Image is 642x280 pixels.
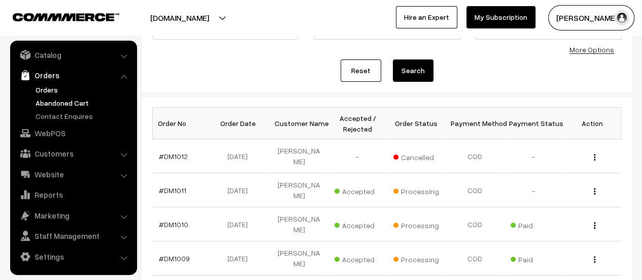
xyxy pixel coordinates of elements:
[504,139,563,173] td: -
[446,207,504,241] td: COD
[211,207,270,241] td: [DATE]
[13,247,133,266] a: Settings
[328,139,387,173] td: -
[13,10,102,22] a: COMMMERCE
[159,220,188,229] a: #DM1010
[33,98,133,108] a: Abandoned Cart
[334,183,385,197] span: Accepted
[211,108,270,139] th: Order Date
[270,241,329,275] td: [PERSON_NAME]
[396,6,457,28] a: Hire an Expert
[466,6,535,28] a: My Subscription
[159,254,190,263] a: #DM1009
[594,154,595,161] img: Menu
[334,252,385,265] span: Accepted
[270,108,329,139] th: Customer Name
[13,206,133,225] a: Marketing
[594,256,595,263] img: Menu
[13,124,133,142] a: WebPOS
[211,173,270,207] td: [DATE]
[159,186,186,195] a: #DM1011
[211,139,270,173] td: [DATE]
[548,5,634,30] button: [PERSON_NAME]
[270,139,329,173] td: [PERSON_NAME]
[387,108,446,139] th: Order Status
[13,66,133,84] a: Orders
[13,165,133,183] a: Website
[446,108,504,139] th: Payment Method
[341,59,381,82] a: Reset
[13,13,119,21] img: COMMMERCE
[393,149,444,163] span: Cancelled
[211,241,270,275] td: [DATE]
[270,173,329,207] td: [PERSON_NAME]
[511,252,561,265] span: Paid
[393,183,444,197] span: Processing
[393,59,433,82] button: Search
[393,252,444,265] span: Processing
[33,111,133,121] a: Contact Enquires
[115,5,245,30] button: [DOMAIN_NAME]
[614,10,629,25] img: user
[13,227,133,245] a: Staff Management
[328,108,387,139] th: Accepted / Rejected
[334,217,385,231] span: Accepted
[569,45,614,54] a: More Options
[13,185,133,204] a: Reports
[446,139,504,173] td: COD
[270,207,329,241] td: [PERSON_NAME]
[594,188,595,195] img: Menu
[563,108,622,139] th: Action
[504,108,563,139] th: Payment Status
[33,84,133,95] a: Orders
[393,217,444,231] span: Processing
[594,222,595,229] img: Menu
[13,144,133,163] a: Customers
[13,46,133,64] a: Catalog
[153,108,212,139] th: Order No
[504,173,563,207] td: -
[446,173,504,207] td: COD
[159,152,188,161] a: #DM1012
[511,217,561,231] span: Paid
[446,241,504,275] td: COD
